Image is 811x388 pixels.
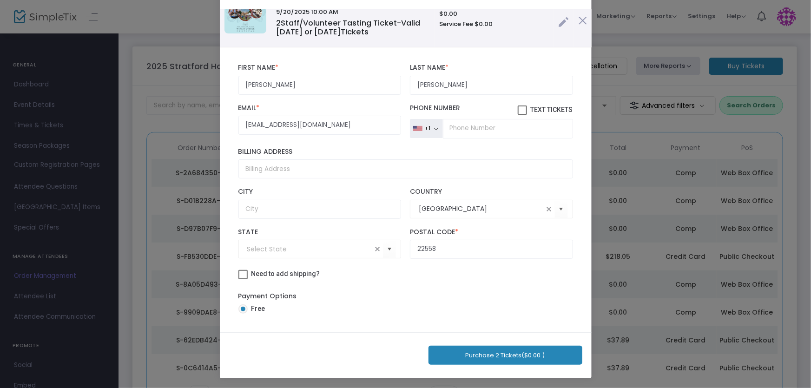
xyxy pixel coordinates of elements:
[372,243,383,255] span: clear
[410,240,573,259] input: Postal Code
[410,64,573,72] label: Last Name
[238,116,401,135] input: Email
[419,204,543,214] input: Select Country
[238,188,401,196] label: City
[238,104,401,112] label: Email
[410,228,573,237] label: Postal Code
[544,204,555,215] span: clear
[410,188,573,196] label: Country
[238,200,401,219] input: City
[276,18,281,28] span: 2
[579,16,587,25] img: cross.png
[440,20,549,28] h6: Service Fee $0.00
[341,26,369,37] span: Tickets
[410,119,443,138] button: +1
[383,240,396,259] button: Select
[410,76,573,95] input: Last Name
[238,159,573,178] input: Billing Address
[276,18,420,38] span: Staff/Volunteer Tasting Ticket-Valid [DATE] or [DATE]
[251,270,320,277] span: Need to add shipping?
[238,228,401,237] label: State
[238,64,401,72] label: First Name
[238,148,573,156] label: Billing Address
[424,125,430,132] div: +1
[410,104,573,115] label: Phone Number
[248,304,265,314] span: Free
[443,119,573,138] input: Phone Number
[440,10,549,18] h6: $0.00
[238,291,297,301] label: Payment Options
[247,244,372,254] input: Select State
[531,106,573,113] span: Text Tickets
[238,76,401,95] input: First Name
[276,1,430,15] h6: 2025 Stratford Hall Wine & Oyster Festival
[224,7,266,33] img: SimpleTixWO1.png
[429,346,582,365] button: Purchase 2 Tickets($0.00 )
[555,200,568,219] button: Select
